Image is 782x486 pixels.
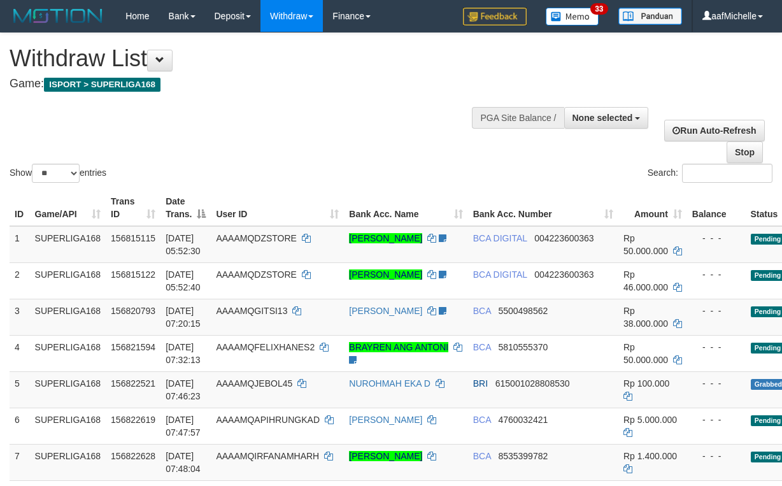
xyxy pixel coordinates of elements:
[10,78,509,90] h4: Game:
[498,415,548,425] span: Copy 4760032421 to clipboard
[498,306,548,316] span: Copy 5500498562 to clipboard
[473,233,527,243] span: BCA DIGITAL
[692,377,741,390] div: - - -
[692,413,741,426] div: - - -
[106,190,160,226] th: Trans ID: activate to sort column ascending
[473,269,527,280] span: BCA DIGITAL
[30,299,106,335] td: SUPERLIGA168
[664,120,764,141] a: Run Auto-Refresh
[32,164,80,183] select: Showentries
[692,304,741,317] div: - - -
[623,233,668,256] span: Rp 50.000.000
[564,107,649,129] button: None selected
[495,378,570,389] span: Copy 615001028808530 to clipboard
[463,8,527,25] img: Feedback.jpg
[160,190,211,226] th: Date Trans.: activate to sort column descending
[349,233,422,243] a: [PERSON_NAME]
[166,306,201,329] span: [DATE] 07:20:15
[623,415,677,425] span: Rp 5.000.000
[30,226,106,263] td: SUPERLIGA168
[349,342,448,352] a: BRAYREN ANG ANTONI
[349,306,422,316] a: [PERSON_NAME]
[10,335,30,371] td: 4
[111,233,155,243] span: 156815115
[211,190,344,226] th: User ID: activate to sort column ascending
[590,3,608,15] span: 33
[727,141,763,163] a: Stop
[473,451,491,461] span: BCA
[166,233,201,256] span: [DATE] 05:52:30
[111,269,155,280] span: 156815122
[473,415,491,425] span: BCA
[546,8,599,25] img: Button%20Memo.svg
[692,341,741,354] div: - - -
[623,269,668,292] span: Rp 46.000.000
[473,306,491,316] span: BCA
[498,342,548,352] span: Copy 5810555370 to clipboard
[473,342,491,352] span: BCA
[623,378,669,389] span: Rp 100.000
[30,262,106,299] td: SUPERLIGA168
[534,233,594,243] span: Copy 004223600363 to clipboard
[349,415,422,425] a: [PERSON_NAME]
[44,78,160,92] span: ISPORT > SUPERLIGA168
[30,335,106,371] td: SUPERLIGA168
[111,306,155,316] span: 156820793
[216,451,319,461] span: AAAAMQIRFANAMHARH
[10,371,30,408] td: 5
[682,164,772,183] input: Search:
[349,451,422,461] a: [PERSON_NAME]
[623,451,677,461] span: Rp 1.400.000
[111,378,155,389] span: 156822521
[349,378,430,389] a: NUROHMAH EKA D
[344,190,467,226] th: Bank Acc. Name: activate to sort column ascending
[216,233,297,243] span: AAAAMQDZSTORE
[10,6,106,25] img: MOTION_logo.png
[111,451,155,461] span: 156822628
[216,378,292,389] span: AAAAMQJEBOL45
[10,190,30,226] th: ID
[166,342,201,365] span: [DATE] 07:32:13
[623,306,668,329] span: Rp 38.000.000
[468,190,618,226] th: Bank Acc. Number: activate to sort column ascending
[111,415,155,425] span: 156822619
[349,269,422,280] a: [PERSON_NAME]
[618,8,682,25] img: panduan.png
[166,451,201,474] span: [DATE] 07:48:04
[30,371,106,408] td: SUPERLIGA168
[10,299,30,335] td: 3
[692,268,741,281] div: - - -
[30,190,106,226] th: Game/API: activate to sort column ascending
[111,342,155,352] span: 156821594
[472,107,564,129] div: PGA Site Balance /
[692,232,741,245] div: - - -
[216,342,315,352] span: AAAAMQFELIXHANES2
[692,450,741,462] div: - - -
[216,306,287,316] span: AAAAMQGITSI13
[10,444,30,480] td: 7
[687,190,746,226] th: Balance
[618,190,687,226] th: Amount: activate to sort column ascending
[473,378,488,389] span: BRI
[534,269,594,280] span: Copy 004223600363 to clipboard
[166,415,201,438] span: [DATE] 07:47:57
[216,415,320,425] span: AAAAMQAPIHRUNGKAD
[10,262,30,299] td: 2
[623,342,668,365] span: Rp 50.000.000
[10,408,30,444] td: 6
[498,451,548,461] span: Copy 8535399782 to clipboard
[648,164,772,183] label: Search:
[166,269,201,292] span: [DATE] 05:52:40
[10,226,30,263] td: 1
[30,408,106,444] td: SUPERLIGA168
[10,46,509,71] h1: Withdraw List
[30,444,106,480] td: SUPERLIGA168
[166,378,201,401] span: [DATE] 07:46:23
[572,113,633,123] span: None selected
[10,164,106,183] label: Show entries
[216,269,297,280] span: AAAAMQDZSTORE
